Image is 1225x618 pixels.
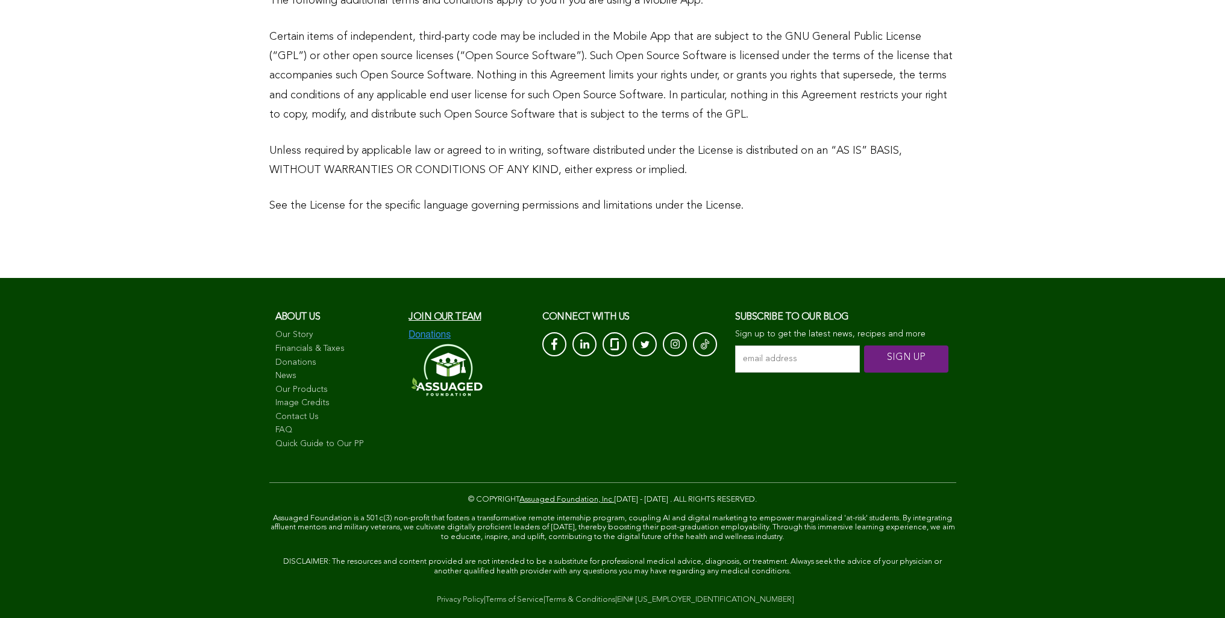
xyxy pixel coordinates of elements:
input: email address [735,345,860,373]
p: Unless required by applicable law or agreed to in writing, software distributed under the License... [269,141,956,180]
p: Certain items of independent, third-party code may be included in the Mobile App that are subject... [269,27,956,125]
p: See the License for the specific language governing permissions and limitations under the License. [269,196,956,215]
img: Assuaged-Foundation-Logo-White [409,340,483,400]
iframe: Chat Widget [1165,560,1225,618]
a: Our Story [275,329,397,341]
img: Donations [409,329,451,340]
img: glassdoor_White [610,338,619,350]
a: Terms of Service [486,596,544,604]
a: FAQ [275,424,397,437]
a: Assuaged Foundation, Inc. [519,496,614,503]
a: Join our team [409,312,481,322]
div: | | | [269,594,956,606]
img: Tik-Tok-Icon [701,338,709,350]
a: Financials & Taxes [275,343,397,355]
a: Privacy Policy [437,596,484,604]
h3: Subscribe to our blog [735,308,950,326]
a: Terms & Conditions [545,596,615,604]
a: Quick Guide to Our PP [275,438,397,450]
span: About us [275,312,321,322]
span: CONNECT with us [542,312,630,322]
a: Donations [275,357,397,369]
p: Sign up to get the latest news, recipes and more [735,329,950,339]
a: EIN# [US_EMPLOYER_IDENTIFICATION_NUMBER] [617,596,794,604]
a: Our Products [275,384,397,396]
a: Image Credits [275,397,397,409]
span: Assuaged Foundation is a 501c(3) non-profit that fosters a transformative remote internship progr... [271,514,955,541]
a: Contact Us [275,411,397,423]
span: DISCLAIMER: The resources and content provided are not intended to be a substitute for profession... [283,558,942,575]
a: News [275,370,397,382]
span: © COPYRIGHT [DATE] - [DATE] . ALL RIGHTS RESERVED. [468,496,757,503]
input: SIGN UP [864,345,948,373]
